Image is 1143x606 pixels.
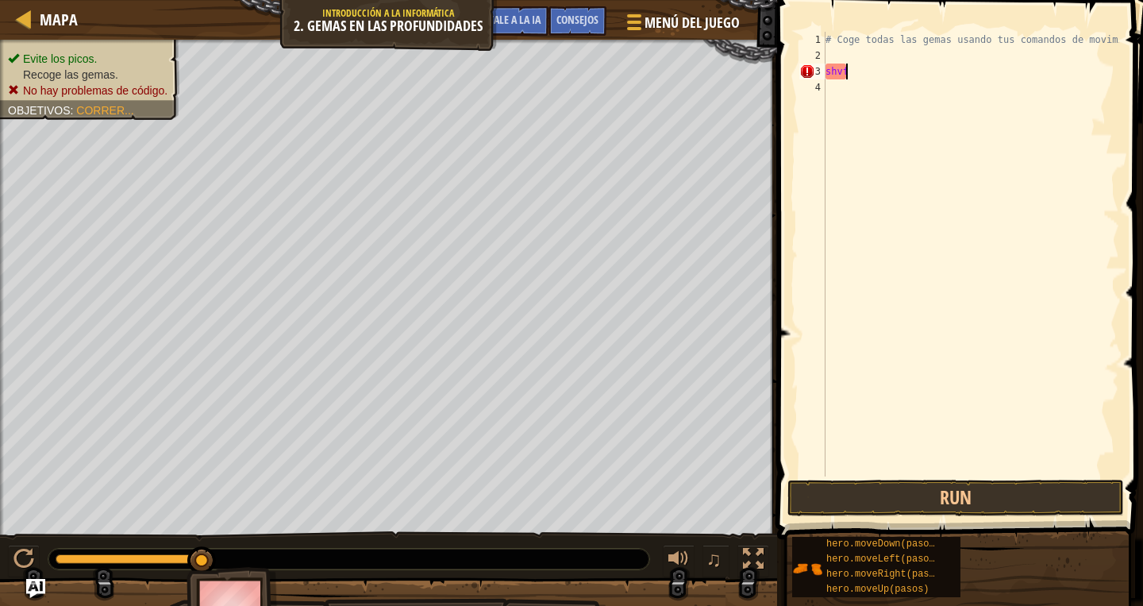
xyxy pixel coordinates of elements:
font: Menú del juego [645,13,740,33]
img: portrait.png [792,554,822,584]
button: Menú del juego [614,6,749,44]
li: Evite los picos. [8,51,167,67]
button: Cambiar a pantalla completa [737,545,769,577]
font: 4 [815,82,821,93]
font: hero.moveLeft(pasos) [826,554,941,565]
font: No hay problemas de código. [23,84,167,97]
font: Objetivos [8,104,71,117]
li: Recoge las gemas. [8,67,167,83]
font: Mapa [40,9,78,30]
font: 2 [815,50,821,61]
li: No hay problemas de código. [8,83,167,98]
button: Pregúntale a la IA [445,6,548,36]
button: Ctrl + P: Play [8,545,40,577]
font: Pregúntale a la IA [453,12,541,27]
a: Mapa [32,9,78,30]
font: hero.moveRight(pasos) [826,569,946,580]
button: Pregúntale a la IA [26,579,45,598]
font: 1 [815,34,821,45]
font: 3 [815,66,821,77]
font: ♫ [706,547,722,571]
font: : [71,104,74,117]
font: Correr... [76,104,133,117]
font: hero.moveUp(pasos) [826,584,929,595]
button: ♫ [702,545,729,577]
button: Run [787,480,1124,516]
font: Consejos [556,12,598,27]
font: Recoge las gemas. [23,68,118,81]
font: Evite los picos. [23,52,97,65]
font: hero.moveDown(pasos) [826,538,941,550]
button: Ajustar el volumen [663,545,695,577]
